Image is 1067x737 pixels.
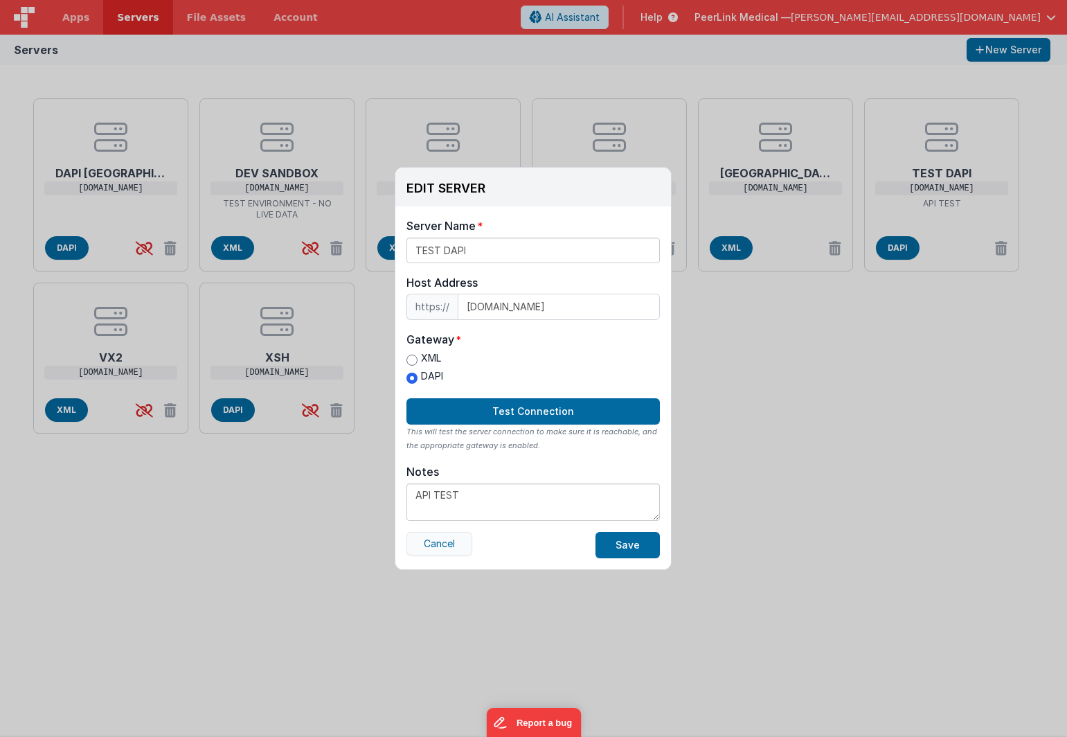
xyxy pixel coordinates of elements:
[406,532,472,556] button: Cancel
[406,355,418,366] input: XML
[406,351,443,366] label: XML
[406,331,454,348] div: Gateway
[595,532,660,558] button: Save
[406,425,660,452] div: This will test the server connection to make sure it is reachable, and the appropriate gateway is...
[406,465,439,479] div: Notes
[406,274,660,291] div: Host Address
[406,217,476,234] div: Server Name
[406,294,458,320] span: https://
[406,398,660,425] button: Test Connection
[406,369,443,384] label: DAPI
[406,181,485,195] h3: EDIT SERVER
[458,294,660,320] input: IP or domain name
[406,373,418,384] input: DAPI
[406,238,660,263] input: My Server
[486,708,581,737] iframe: Marker.io feedback button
